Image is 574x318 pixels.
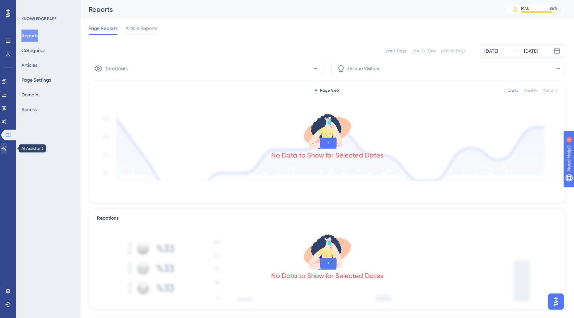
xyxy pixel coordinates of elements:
div: Page View [315,88,340,93]
span: - [314,63,318,74]
div: [DATE] [484,47,498,55]
button: Page Settings [21,74,51,86]
div: Monthly [542,88,558,93]
div: No Data to Show for Selected Dates [271,150,383,160]
div: Last 30 Days [412,48,436,54]
span: - [556,63,560,74]
div: 86 % [549,6,557,11]
div: No Data to Show for Selected Dates [271,271,383,280]
div: MAU [521,6,530,11]
div: Daily [509,88,518,93]
button: Articles [21,59,37,71]
button: Access [21,103,37,116]
span: Page Reports [89,24,117,32]
div: 4 [47,3,49,9]
span: Total Visits [105,64,128,73]
div: Reactions [97,214,558,222]
div: [DATE] [524,47,538,55]
button: Categories [21,44,45,56]
div: Last 90 Days [441,48,465,54]
button: Reports [21,30,38,42]
div: KNOWLEDGE BASE [21,16,56,21]
div: Weekly [524,88,537,93]
span: Need Help? [16,2,42,10]
span: Article Reports [126,24,157,32]
iframe: UserGuiding AI Assistant Launcher [546,291,566,312]
div: Reports [89,5,490,14]
button: Domain [21,89,38,101]
span: Unique Visitors [348,64,379,73]
div: Last 7 Days [385,48,406,54]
